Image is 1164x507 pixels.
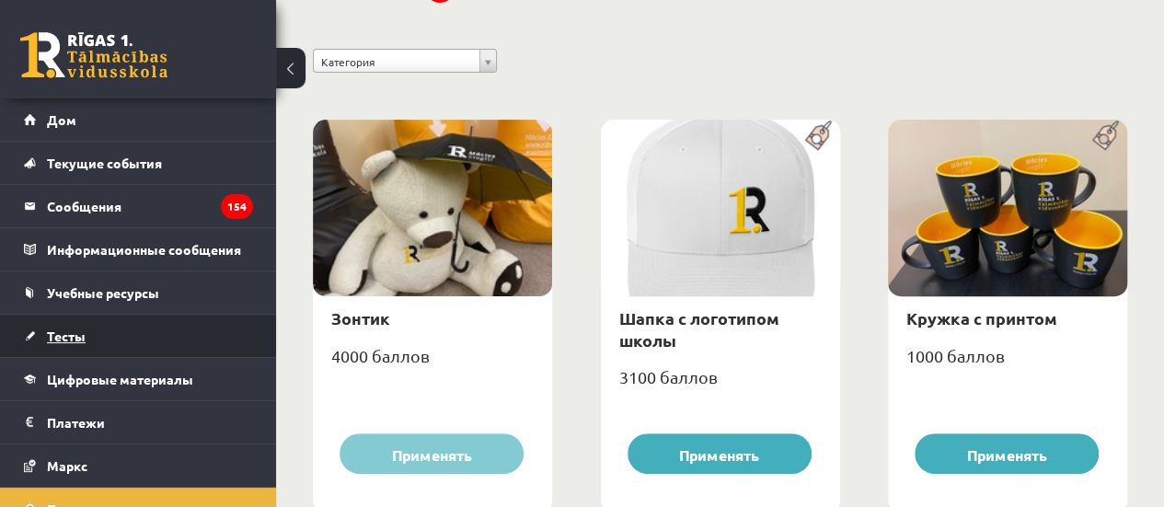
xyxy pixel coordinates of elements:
a: Маркс [24,444,253,487]
font: Применять [967,444,1047,464]
font: Применять [392,444,472,464]
font: 1000 баллов [906,346,1005,365]
img: Популярный товар [799,120,840,151]
font: Платежи [47,414,105,431]
a: Сообщения154 [24,185,253,227]
a: Информационные сообщения [24,228,253,271]
font: Дом [47,111,76,128]
font: Категория [321,54,375,69]
a: Кружка с принтом [906,307,1057,328]
font: Цифровые материалы [47,371,193,387]
a: Зонтик [331,307,390,328]
a: Категория [313,49,497,73]
a: Рижская 1-я средняя школа заочного обучения [20,32,167,78]
font: 4000 баллов [331,346,430,365]
a: Цифровые материалы [24,358,253,400]
font: 3100 баллов [619,367,718,386]
a: Дом [24,98,253,141]
a: Платежи [24,401,253,444]
font: Текущие события [47,155,162,171]
font: Сообщения [47,198,121,214]
font: Тесты [47,328,86,344]
button: Применять [628,433,812,475]
font: Применять [679,444,759,464]
a: Тесты [24,315,253,357]
font: 154 [227,199,247,213]
img: Популярный товар [1086,120,1127,151]
a: Шапка с логотипом школы [619,307,779,350]
font: Маркс [47,457,87,474]
font: Учебные ресурсы [47,284,159,301]
a: Учебные ресурсы [24,271,253,314]
button: Применять [915,433,1099,475]
a: Текущие события [24,142,253,184]
font: Информационные сообщения [47,241,241,258]
button: Применять [340,433,524,475]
